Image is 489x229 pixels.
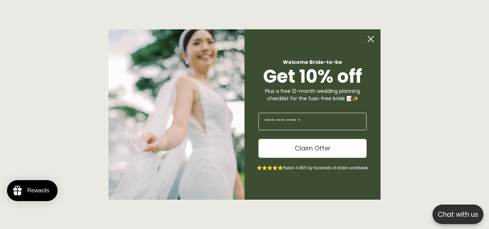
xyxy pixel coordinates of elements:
span: Get 10% off [263,64,362,89]
div: Rewards [27,187,49,194]
p: Chat with us [432,209,483,220]
button: Claim Offer [258,139,367,158]
img: Bone and Grey [108,29,244,200]
span: Plus a free 12-month wedding planning checklist for the fuss-free bride 📝✨ [265,88,360,102]
span: ⭐⭐⭐⭐⭐ [257,165,283,170]
button: Open chatbox [432,205,483,224]
span: Welcome Bride-to-be [283,59,342,66]
button: Close dialog [364,32,378,46]
span: Rated 4.98/5 by hundreds of brides worldwide [283,165,368,170]
input: Enter Your Email [258,113,367,130]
